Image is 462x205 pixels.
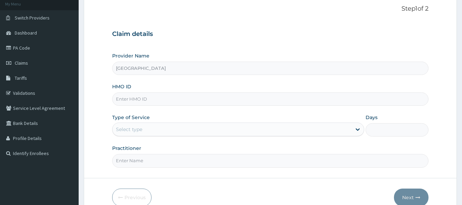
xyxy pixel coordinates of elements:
label: Practitioner [112,145,141,152]
span: Dashboard [15,30,37,36]
label: HMO ID [112,83,131,90]
label: Provider Name [112,52,149,59]
label: Days [366,114,378,121]
span: Tariffs [15,75,27,81]
label: Type of Service [112,114,150,121]
input: Enter Name [112,154,429,167]
input: Enter HMO ID [112,92,429,106]
span: Switch Providers [15,15,50,21]
h3: Claim details [112,30,429,38]
div: Select type [116,126,142,133]
span: Claims [15,60,28,66]
p: Step 1 of 2 [112,5,429,13]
